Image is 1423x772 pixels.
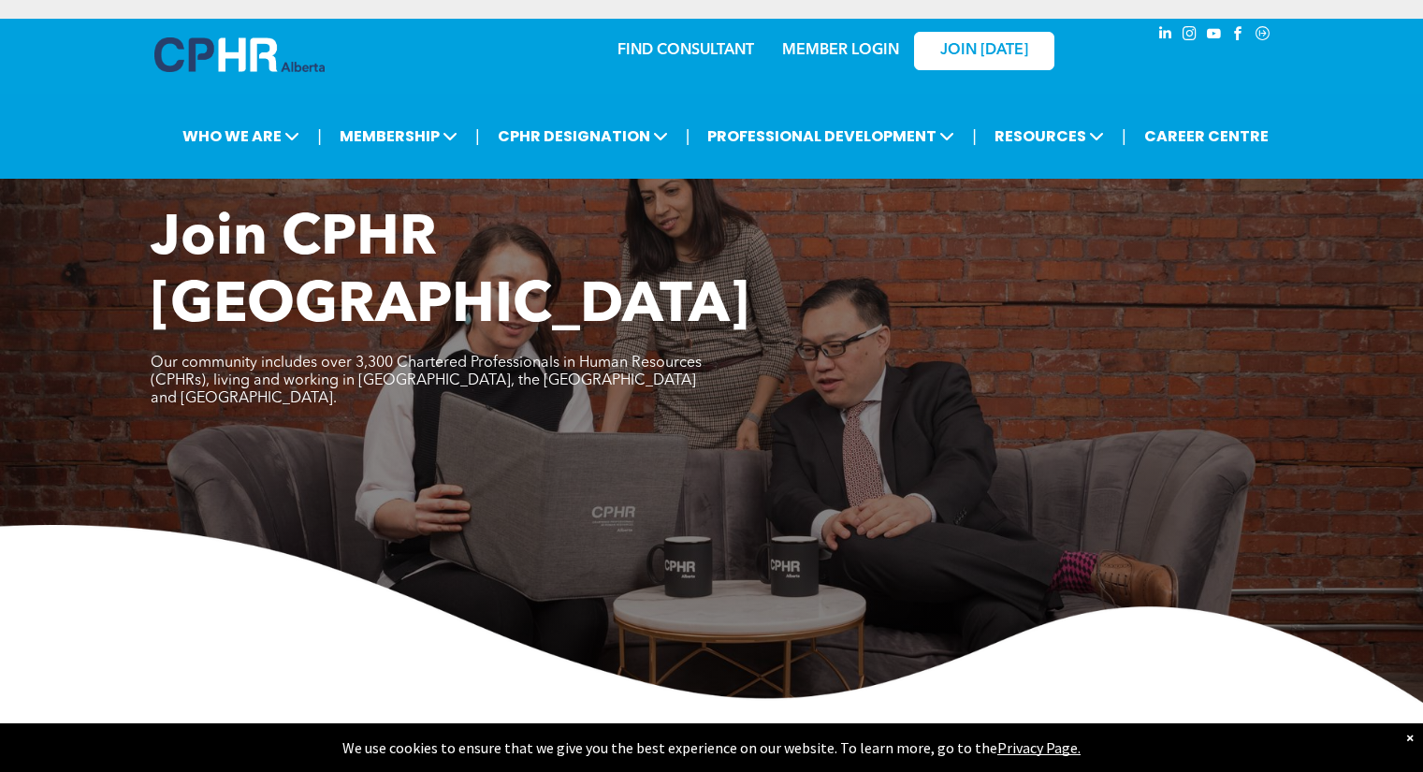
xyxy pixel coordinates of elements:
span: RESOURCES [989,119,1110,153]
a: youtube [1204,23,1225,49]
a: Privacy Page. [997,738,1081,757]
a: Social network [1253,23,1273,49]
div: Dismiss notification [1406,728,1414,747]
span: Our community includes over 3,300 Chartered Professionals in Human Resources (CPHRs), living and ... [151,356,702,406]
li: | [475,117,480,155]
a: linkedin [1155,23,1176,49]
a: facebook [1228,23,1249,49]
a: MEMBER LOGIN [782,43,899,58]
span: MEMBERSHIP [334,119,463,153]
li: | [317,117,322,155]
span: JOIN [DATE] [940,42,1028,60]
li: | [1122,117,1126,155]
li: | [686,117,690,155]
li: | [972,117,977,155]
span: Join CPHR [GEOGRAPHIC_DATA] [151,211,749,335]
a: CAREER CENTRE [1139,119,1274,153]
span: CPHR DESIGNATION [492,119,674,153]
a: FIND CONSULTANT [617,43,754,58]
a: JOIN [DATE] [914,32,1054,70]
img: A blue and white logo for cp alberta [154,37,325,72]
span: WHO WE ARE [177,119,305,153]
a: instagram [1180,23,1200,49]
span: PROFESSIONAL DEVELOPMENT [702,119,960,153]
